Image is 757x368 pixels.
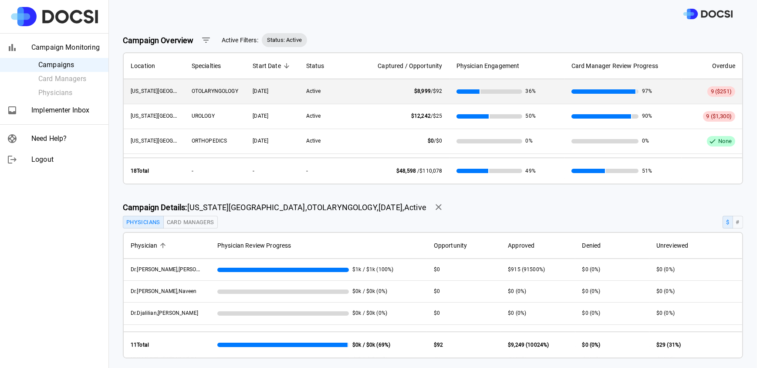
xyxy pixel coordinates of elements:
span: $8,999 [414,88,431,94]
strong: Campaign Details: [123,203,187,212]
th: - [299,157,359,184]
button: $ [723,216,733,228]
span: 9 ($1,300) [706,113,732,119]
span: 0% [526,137,533,145]
span: Denied [582,240,642,251]
span: 50% [526,112,536,120]
span: Status [306,61,324,71]
th: - [185,157,246,184]
span: Start Date [253,61,292,71]
span: Status: Active [262,36,307,44]
span: $48,598 [396,168,416,174]
strong: $0k / $0k (69%) [352,342,390,348]
span: $0 [434,310,440,316]
span: Start Date [253,61,281,71]
span: 49% [526,166,536,176]
span: Overdue [689,61,735,71]
img: DOCSI Logo [683,9,733,20]
span: 90% [642,112,652,120]
span: Active Filters: [222,36,258,45]
span: $0 (0%) [508,288,526,294]
span: $0 [436,138,442,144]
span: Card Manager Review Progress [571,61,658,71]
span: Physician Review Progress [217,242,291,249]
span: $915 (91500%) [508,266,545,273]
span: Physician Engagement [456,61,520,71]
span: $0k / $0k (0%) [352,288,387,295]
span: Specialties [192,61,239,71]
span: $25 [433,113,442,119]
span: California Irvine Advanced Care Center [131,112,209,119]
span: 97% [642,88,652,95]
span: $92 [433,88,442,94]
img: Site Logo [11,7,98,26]
span: Captured / Opportunity [378,61,442,71]
span: Campaigns [38,60,101,70]
strong: 11 Total [131,342,149,348]
span: $9,249 (10024%) [508,342,549,348]
span: Active [306,113,321,119]
span: Physician Engagement [456,61,558,71]
span: / [428,138,443,144]
span: Location [131,61,178,71]
span: Opportunity [434,240,467,251]
button: Card Managers [163,216,218,228]
span: $0 (0%) [656,288,675,294]
span: Campaign Monitoring [31,42,101,53]
span: Specialties [192,61,221,71]
span: UROLOGY [192,113,215,119]
span: $92 [434,342,443,348]
span: Logout [31,154,101,165]
span: $110,078 [419,168,442,174]
span: OTOLARYNGOLOGY [192,88,238,94]
span: Dr. Djalilian, Hamid [131,310,198,316]
span: 36% [526,88,536,95]
span: Status [306,61,352,71]
span: Approved [508,240,534,251]
span: $0 (0%) [508,310,526,316]
span: Physician [131,240,203,251]
span: Card Manager Review Progress [571,61,675,71]
th: - [246,157,299,184]
strong: 18 Total [131,168,149,174]
span: None [715,137,735,146]
span: Denied [582,240,601,251]
span: $0 (0%) [582,288,601,294]
span: Unreviewed [656,240,735,251]
span: Active [306,88,321,94]
span: $0 (0%) [582,310,601,316]
span: $0 [428,138,434,144]
span: $0 (0%) [582,342,601,348]
span: $1k / $1k (100%) [352,266,393,273]
span: 51% [642,166,652,176]
button: # [733,216,743,228]
span: Dr. Armstrong, William [131,266,219,273]
span: Opportunity [434,240,494,251]
span: Location [131,61,155,71]
span: Dr. Bhandarkar, Naveen [131,288,196,294]
span: $0 (0%) [656,310,675,316]
span: Overdue [712,61,735,71]
span: [US_STATE][GEOGRAPHIC_DATA] , OTOLARYNGOLOGY , [DATE] , Active [123,201,426,213]
span: ORTHOPEDICS [192,138,227,144]
span: Active [306,138,321,144]
span: $12,242 [411,113,431,119]
span: Unreviewed [656,240,689,251]
span: Need Help? [31,133,101,144]
span: 9 ($251) [711,88,732,95]
span: Approved [508,240,568,251]
span: $0 (0%) [656,266,675,273]
span: / [411,113,443,119]
span: California Irvine Advanced Care Center [131,137,209,144]
button: Physicians [123,216,164,228]
span: / [414,88,443,94]
span: California Irvine Advanced Care Center [131,87,209,94]
strong: Campaign Overview [123,36,194,45]
span: 0% [642,137,649,145]
span: Implementer Inbox [31,105,101,116]
span: $0k / $0k (0%) [352,310,387,317]
span: 07/17/2025 [253,138,268,144]
span: 07/17/2025 [253,113,268,119]
span: $29 (31%) [656,342,681,348]
span: 07/17/2025 [253,88,268,94]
